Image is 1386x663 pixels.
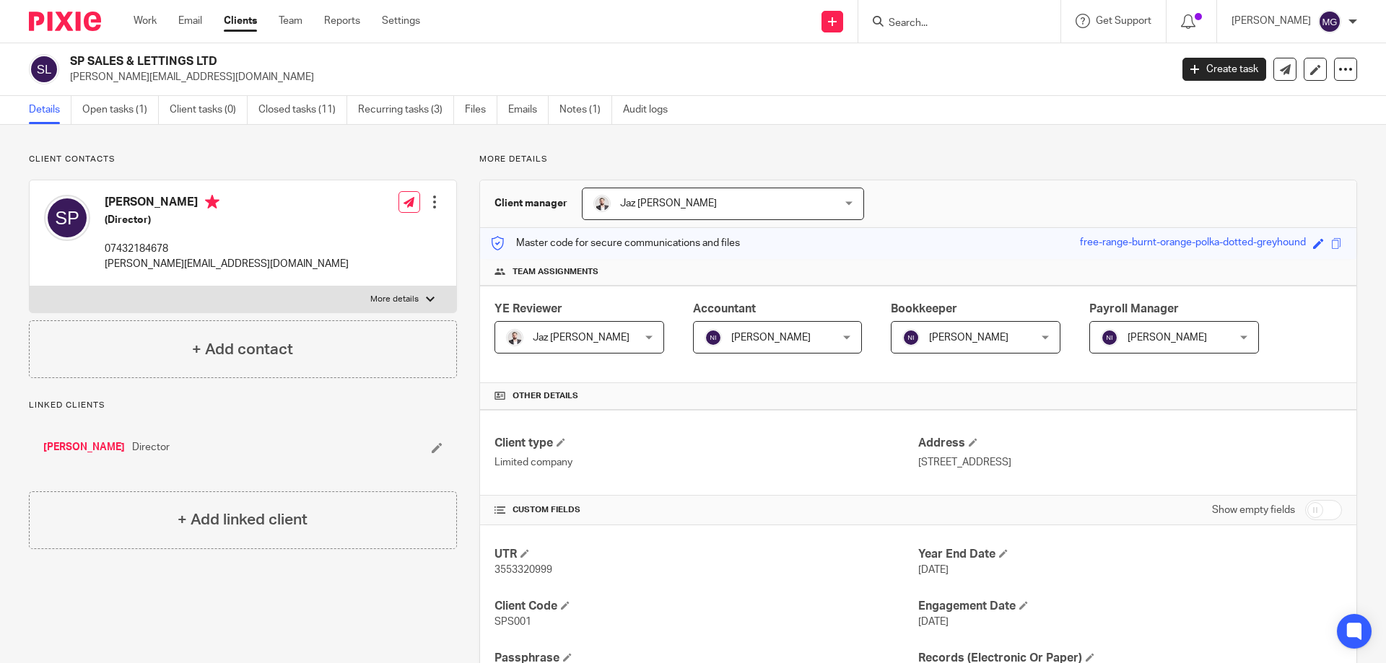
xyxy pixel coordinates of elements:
[494,599,918,614] h4: Client Code
[1212,503,1295,517] label: Show empty fields
[513,390,578,402] span: Other details
[105,242,349,256] p: 07432184678
[205,195,219,209] i: Primary
[491,236,740,250] p: Master code for secure communications and files
[494,436,918,451] h4: Client type
[105,213,349,227] h5: (Director)
[382,14,420,28] a: Settings
[224,14,257,28] a: Clients
[1096,16,1151,26] span: Get Support
[1128,333,1207,343] span: [PERSON_NAME]
[192,338,293,361] h4: + Add contact
[918,455,1342,470] p: [STREET_ADDRESS]
[494,547,918,562] h4: UTR
[887,17,1017,30] input: Search
[178,509,308,531] h4: + Add linked client
[533,333,629,343] span: Jaz [PERSON_NAME]
[70,70,1161,84] p: [PERSON_NAME][EMAIL_ADDRESS][DOMAIN_NAME]
[324,14,360,28] a: Reports
[891,303,957,315] span: Bookkeeper
[508,96,549,124] a: Emails
[82,96,159,124] a: Open tasks (1)
[902,329,920,346] img: svg%3E
[693,303,756,315] span: Accountant
[494,455,918,470] p: Limited company
[929,333,1008,343] span: [PERSON_NAME]
[258,96,347,124] a: Closed tasks (11)
[1080,235,1306,252] div: free-range-burnt-orange-polka-dotted-greyhound
[279,14,302,28] a: Team
[494,504,918,516] h4: CUSTOM FIELDS
[918,436,1342,451] h4: Address
[29,400,457,411] p: Linked clients
[1182,58,1266,81] a: Create task
[705,329,722,346] img: svg%3E
[358,96,454,124] a: Recurring tasks (3)
[170,96,248,124] a: Client tasks (0)
[132,440,170,455] span: Director
[918,617,949,627] span: [DATE]
[494,303,562,315] span: YE Reviewer
[178,14,202,28] a: Email
[105,257,349,271] p: [PERSON_NAME][EMAIL_ADDRESS][DOMAIN_NAME]
[134,14,157,28] a: Work
[494,196,567,211] h3: Client manager
[44,195,90,241] img: svg%3E
[29,154,457,165] p: Client contacts
[370,294,419,305] p: More details
[1101,329,1118,346] img: svg%3E
[593,195,611,212] img: 48292-0008-compressed%20square.jpg
[918,565,949,575] span: [DATE]
[1089,303,1179,315] span: Payroll Manager
[29,12,101,31] img: Pixie
[494,565,552,575] span: 3553320999
[918,547,1342,562] h4: Year End Date
[623,96,679,124] a: Audit logs
[1232,14,1311,28] p: [PERSON_NAME]
[105,195,349,213] h4: [PERSON_NAME]
[70,54,943,69] h2: SP SALES & LETTINGS LTD
[465,96,497,124] a: Files
[29,96,71,124] a: Details
[1318,10,1341,33] img: svg%3E
[29,54,59,84] img: svg%3E
[918,599,1342,614] h4: Engagement Date
[43,440,125,455] a: [PERSON_NAME]
[620,198,717,208] span: Jaz [PERSON_NAME]
[731,333,811,343] span: [PERSON_NAME]
[513,266,598,278] span: Team assignments
[559,96,612,124] a: Notes (1)
[506,329,523,346] img: 48292-0008-compressed%20square.jpg
[494,617,531,627] span: SPS001
[479,154,1357,165] p: More details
